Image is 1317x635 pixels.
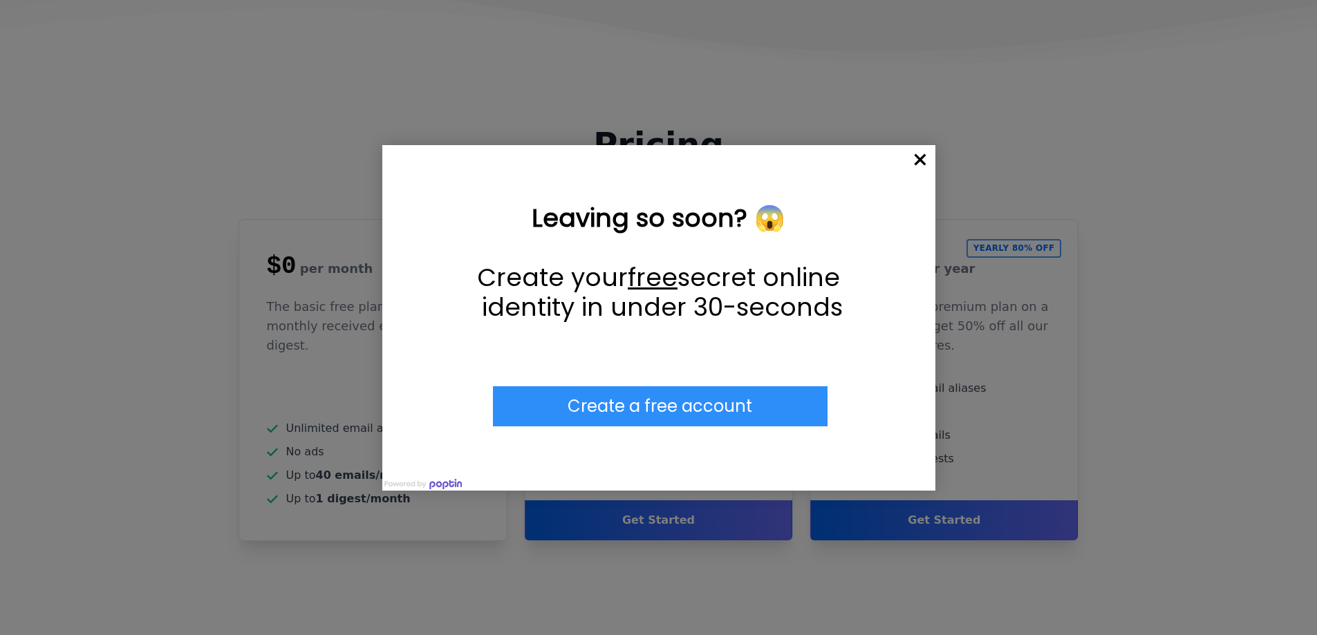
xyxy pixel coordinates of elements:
div: Leaving so soon? 😱 Create your free secret online identity in under 30-seconds [451,203,866,322]
div: Close popup [905,145,935,176]
span: Close [905,145,935,176]
u: free [628,260,678,295]
img: Powered by poptin [382,477,464,491]
strong: Leaving so soon? 😱 [532,200,785,236]
p: Create your secret online identity in under 30-seconds [451,263,866,322]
